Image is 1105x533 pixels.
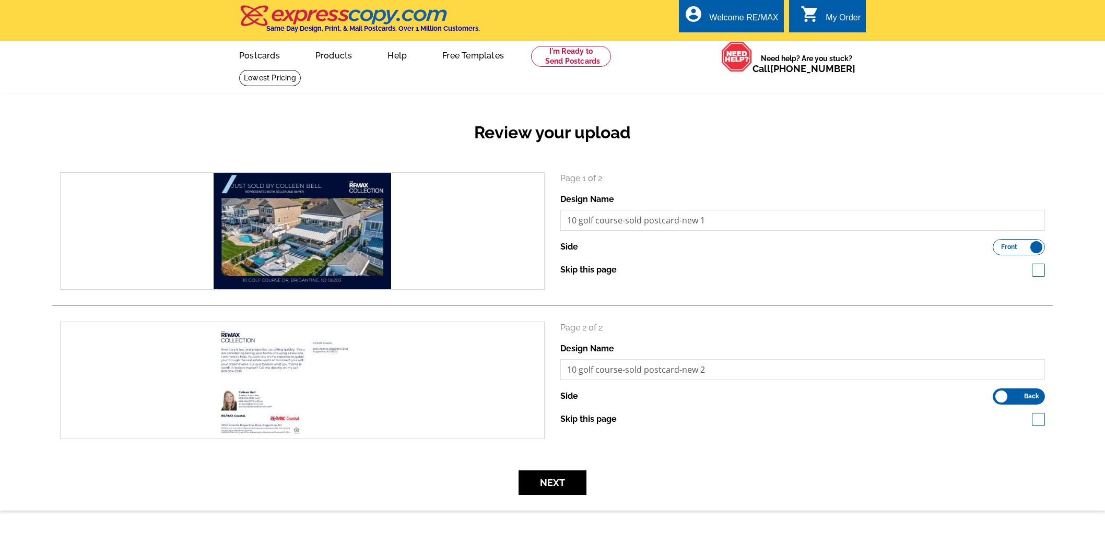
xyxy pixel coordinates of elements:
i: account_circle [684,5,703,23]
label: Design Name [560,342,614,355]
span: Call [753,63,855,74]
h2: Review your upload [52,123,1053,143]
img: help [721,41,753,72]
i: shopping_cart [801,5,819,23]
a: Help [371,42,424,67]
button: Next [519,470,586,495]
div: Welcome RE/MAX [709,13,778,28]
a: [PHONE_NUMBER] [770,63,855,74]
label: Skip this page [560,264,617,276]
iframe: LiveChat chat widget [958,500,1105,533]
input: File Name [560,359,1045,380]
span: Back [1024,394,1039,399]
h4: Same Day Design, Print, & Mail Postcards. Over 1 Million Customers. [266,25,480,32]
label: Design Name [560,193,614,206]
input: File Name [560,210,1045,231]
div: My Order [826,13,861,28]
a: Postcards [222,42,297,67]
a: Products [299,42,369,67]
label: Side [560,390,578,402]
a: Same Day Design, Print, & Mail Postcards. Over 1 Million Customers. [239,13,480,32]
label: Skip this page [560,413,617,425]
p: Page 1 of 2 [560,172,1045,185]
span: Front [1001,244,1017,250]
label: Side [560,241,578,253]
a: shopping_cart My Order [801,11,861,25]
span: Need help? Are you stuck? [753,53,861,74]
a: Free Templates [426,42,521,67]
p: Page 2 of 2 [560,322,1045,334]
